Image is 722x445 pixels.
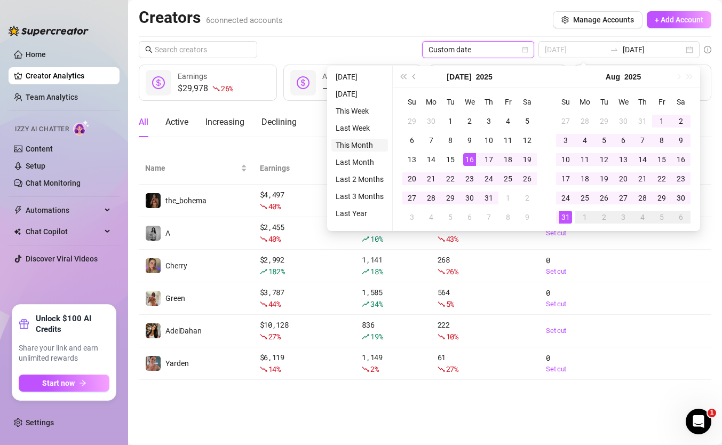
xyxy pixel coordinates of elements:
div: 23 [675,172,687,185]
div: 564 [438,287,533,310]
td: 2025-08-04 [422,208,441,227]
span: arrow-right [79,379,86,387]
span: Cherry [165,261,187,270]
div: 1 [578,211,591,224]
div: 8 [444,134,457,147]
span: Chat Copilot [26,223,101,240]
span: Manage Accounts [573,15,634,24]
td: 2025-07-29 [594,112,614,131]
span: Izzy AI Chatter [15,124,69,134]
div: 28 [578,115,591,128]
td: 2025-07-14 [422,150,441,169]
td: 2025-08-19 [594,169,614,188]
td: 2025-07-27 [402,188,422,208]
img: the_bohema [146,193,161,208]
div: 6 [463,211,476,224]
td: 2025-08-14 [633,150,652,169]
div: 4 [636,211,649,224]
td: 2025-09-02 [594,208,614,227]
div: Declining [261,116,297,129]
li: Last 2 Months [331,173,388,186]
td: 2025-07-09 [460,131,479,150]
td: 2025-08-26 [594,188,614,208]
span: + Add Account [655,15,703,24]
span: rise [362,235,369,243]
td: 2025-07-02 [460,112,479,131]
span: fall [260,235,267,243]
div: 67 [438,221,533,245]
a: Set cut [546,228,619,239]
td: 2025-07-29 [441,188,460,208]
td: 2025-08-08 [498,208,518,227]
div: 15 [655,153,668,166]
div: $29,978 [178,82,233,95]
div: $ 10,128 [260,319,349,343]
div: 11 [502,134,514,147]
td: 2025-07-30 [614,112,633,131]
div: 14 [636,153,649,166]
div: 8 [655,134,668,147]
td: 2025-09-06 [671,208,691,227]
div: 22 [444,172,457,185]
td: 2025-08-09 [518,208,537,227]
span: 6 connected accounts [206,15,283,25]
th: Earnings [253,152,355,185]
span: 26 % [221,83,233,93]
td: 2025-08-09 [671,131,691,150]
div: 29 [655,192,668,204]
div: 5 [521,115,534,128]
td: 2025-07-28 [422,188,441,208]
td: 2025-07-06 [402,131,422,150]
th: Mo [575,92,594,112]
span: thunderbolt [14,206,22,214]
div: 31 [559,211,572,224]
img: logo-BBDzfeDw.svg [9,26,89,36]
div: 836 [362,319,425,343]
div: 9 [675,134,687,147]
th: Su [402,92,422,112]
td: 2025-07-31 [479,188,498,208]
div: 26 [521,172,534,185]
li: Last 3 Months [331,190,388,203]
td: 2025-07-15 [441,150,460,169]
div: 5 [444,211,457,224]
div: 27 [406,192,418,204]
div: 0 [546,255,619,277]
span: search [145,46,153,53]
div: 17 [559,172,572,185]
td: 2025-08-25 [575,188,594,208]
td: 2025-08-18 [575,169,594,188]
div: 4 [425,211,438,224]
div: 27 [559,115,572,128]
span: Green [165,294,185,303]
td: 2025-08-05 [441,208,460,227]
span: calendar [522,46,528,53]
a: Home [26,50,46,59]
span: 10 % [370,234,383,244]
li: [DATE] [331,88,388,100]
span: 18 % [370,266,383,276]
span: 5 % [446,299,454,309]
span: fall [260,300,267,308]
span: the_bohema [165,196,207,205]
input: Search creators [155,44,242,55]
span: rise [260,268,267,275]
li: Last Year [331,207,388,220]
td: 2025-07-13 [402,150,422,169]
div: 31 [636,115,649,128]
div: 15 [444,153,457,166]
td: 2025-06-29 [402,112,422,131]
td: 2025-08-10 [556,150,575,169]
div: 7 [636,134,649,147]
div: 12 [521,134,534,147]
span: swap-right [610,45,618,54]
span: fall [212,85,220,92]
a: Creator Analytics [26,67,111,84]
div: 3 [482,115,495,128]
strong: Unlock $100 AI Credits [36,313,109,335]
div: 0 [546,287,619,309]
span: fall [438,235,445,243]
td: 2025-08-15 [652,150,671,169]
div: $ 2,455 [260,221,349,245]
div: Agency Revenue [322,70,388,82]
